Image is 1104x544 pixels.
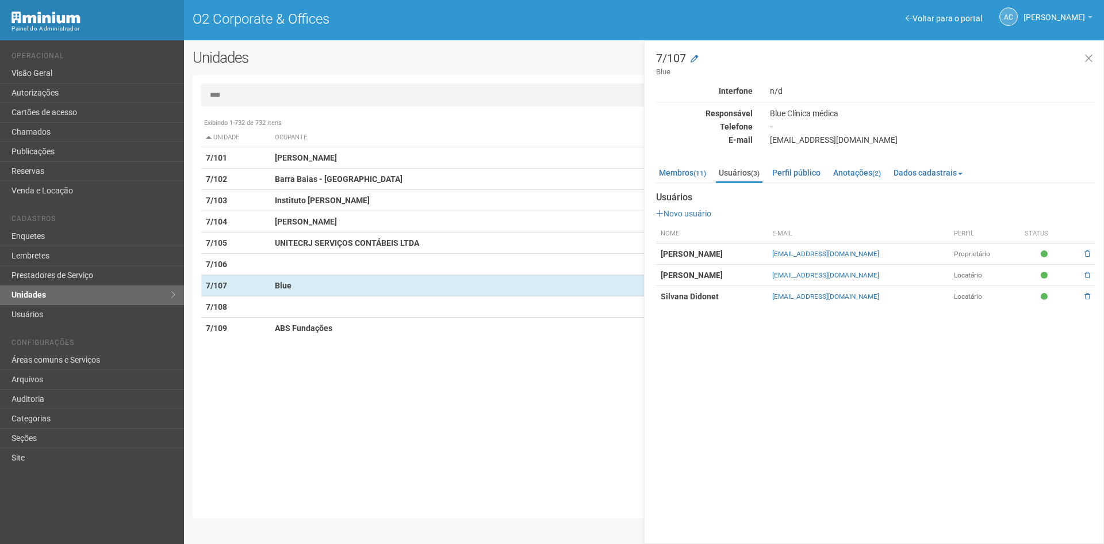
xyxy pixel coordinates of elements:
[999,7,1018,26] a: AC
[647,86,761,96] div: Interfone
[691,54,698,65] a: Modificar a unidade
[1023,2,1085,22] span: Ana Carla de Carvalho Silva
[769,164,823,181] a: Perfil público
[206,153,227,162] strong: 7/101
[772,292,879,300] a: [EMAIL_ADDRESS][DOMAIN_NAME]
[761,135,1103,145] div: [EMAIL_ADDRESS][DOMAIN_NAME]
[661,249,723,258] strong: [PERSON_NAME]
[761,86,1103,96] div: n/d
[206,302,227,311] strong: 7/108
[11,24,175,34] div: Painel do Administrador
[772,271,879,279] a: [EMAIL_ADDRESS][DOMAIN_NAME]
[11,52,175,64] li: Operacional
[206,260,227,269] strong: 7/106
[661,271,723,280] strong: [PERSON_NAME]
[772,250,879,258] a: [EMAIL_ADDRESS][DOMAIN_NAME]
[768,225,949,244] th: E-mail
[656,209,711,218] a: Novo usuário
[872,169,881,177] small: (2)
[275,238,419,248] strong: UNITECRJ SERVIÇOS CONTÁBEIS LTDA
[647,121,761,132] div: Telefone
[906,14,982,23] a: Voltar para o portal
[206,217,227,226] strong: 7/104
[11,215,175,227] li: Cadastros
[206,196,227,205] strong: 7/103
[206,238,227,248] strong: 7/105
[761,121,1103,132] div: -
[201,128,270,147] th: Unidade: activate to sort column descending
[1041,292,1051,302] span: Ativo
[275,174,402,184] strong: Barra Baias - [GEOGRAPHIC_DATA]
[656,52,1095,77] h3: 7/107
[949,225,1021,244] th: Perfil
[275,196,370,205] strong: Instituto [PERSON_NAME]
[661,292,719,301] strong: Silvana Didonet
[201,118,1087,128] div: Exibindo 1-732 de 732 itens
[206,174,227,184] strong: 7/102
[11,338,175,351] li: Configurações
[193,12,635,26] h1: O2 Corporate & Offices
[1023,14,1092,24] a: [PERSON_NAME]
[716,164,762,183] a: Usuários(3)
[656,67,1095,77] small: Blue
[656,192,1095,203] strong: Usuários
[693,169,706,177] small: (11)
[949,265,1021,286] td: Locatário
[656,164,709,181] a: Membros(11)
[11,12,80,24] img: Minium
[1020,225,1071,244] th: Status
[761,108,1103,119] div: Blue Clínica médica
[193,49,559,66] h2: Unidades
[751,169,760,177] small: (3)
[275,281,292,290] strong: Blue
[275,324,332,333] strong: ABS Fundações
[949,244,1021,265] td: Proprietário
[830,164,884,181] a: Anotações(2)
[1041,271,1051,280] span: Ativo
[647,135,761,145] div: E-mail
[656,225,768,244] th: Nome
[949,286,1021,307] td: Locatário
[206,281,227,290] strong: 7/107
[1041,249,1051,259] span: Ativo
[891,164,965,181] a: Dados cadastrais
[647,108,761,119] div: Responsável
[270,128,694,147] th: Ocupante: activate to sort column ascending
[275,153,337,162] strong: [PERSON_NAME]
[275,217,337,226] strong: [PERSON_NAME]
[206,324,227,333] strong: 7/109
